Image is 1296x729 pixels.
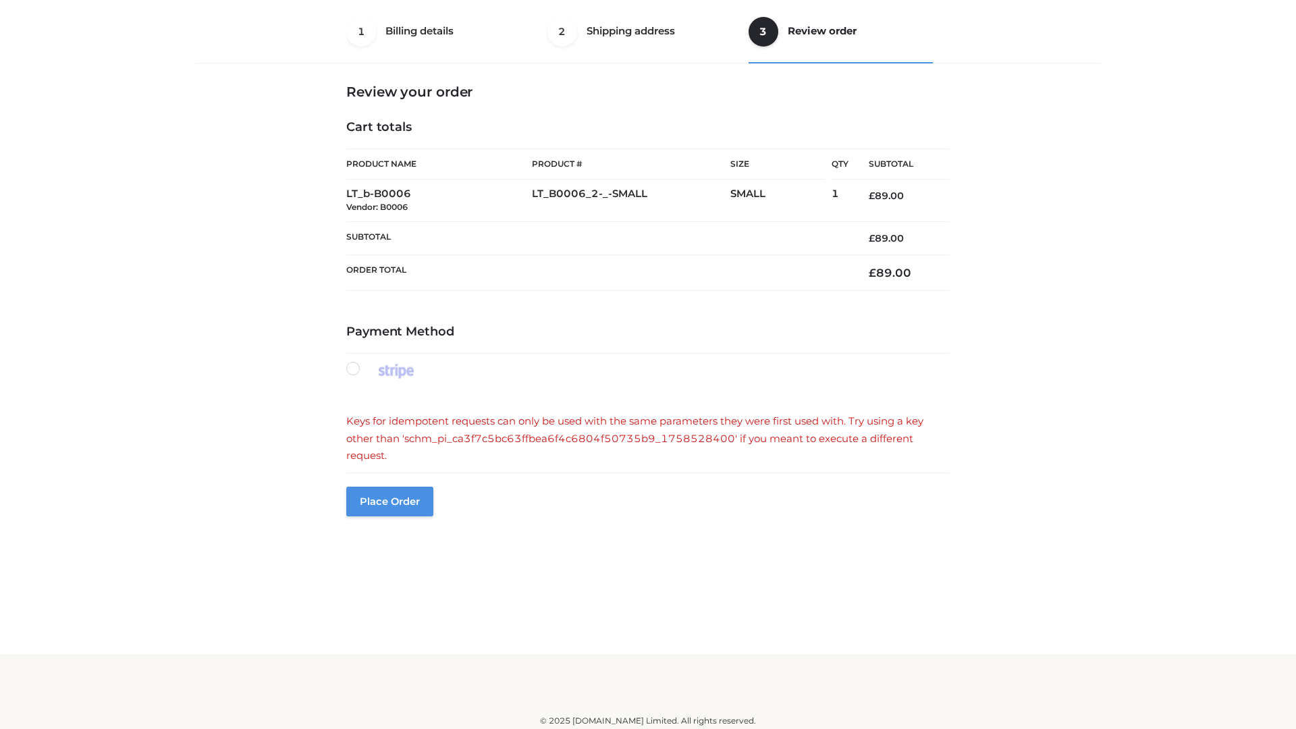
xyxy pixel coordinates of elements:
[832,148,848,180] th: Qty
[730,180,832,222] td: SMALL
[869,232,875,244] span: £
[346,84,950,100] h3: Review your order
[200,714,1096,728] div: © 2025 [DOMAIN_NAME] Limited. All rights reserved.
[346,180,532,222] td: LT_b-B0006
[869,190,875,202] span: £
[848,149,950,180] th: Subtotal
[869,266,876,279] span: £
[832,180,848,222] td: 1
[869,266,911,279] bdi: 89.00
[346,148,532,180] th: Product Name
[532,180,730,222] td: LT_B0006_2-_-SMALL
[346,325,950,340] h4: Payment Method
[532,148,730,180] th: Product #
[346,120,950,135] h4: Cart totals
[869,232,904,244] bdi: 89.00
[730,149,825,180] th: Size
[346,221,848,254] th: Subtotal
[346,487,433,516] button: Place order
[346,412,950,464] div: Keys for idempotent requests can only be used with the same parameters they were first used with....
[346,202,408,212] small: Vendor: B0006
[869,190,904,202] bdi: 89.00
[346,255,848,291] th: Order Total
